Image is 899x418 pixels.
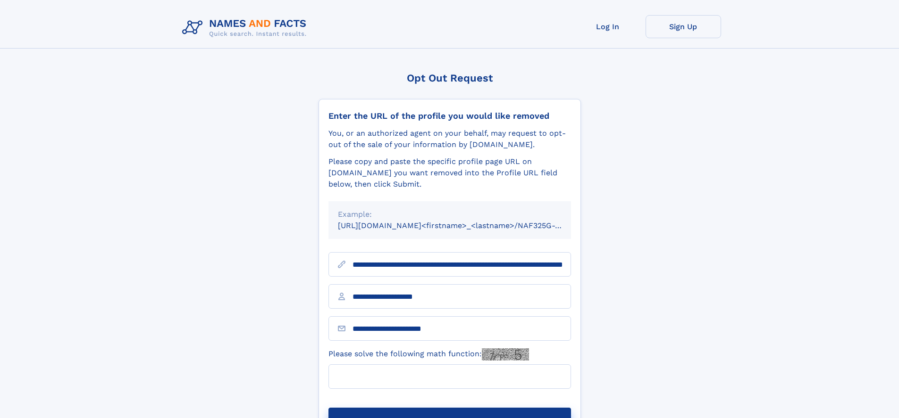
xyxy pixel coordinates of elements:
div: Please copy and paste the specific profile page URL on [DOMAIN_NAME] you want removed into the Pr... [328,156,571,190]
div: Opt Out Request [319,72,581,84]
div: Enter the URL of the profile you would like removed [328,111,571,121]
label: Please solve the following math function: [328,348,529,361]
div: Example: [338,209,562,220]
small: [URL][DOMAIN_NAME]<firstname>_<lastname>/NAF325G-xxxxxxxx [338,221,589,230]
img: Logo Names and Facts [178,15,314,41]
a: Sign Up [646,15,721,38]
div: You, or an authorized agent on your behalf, may request to opt-out of the sale of your informatio... [328,128,571,150]
a: Log In [570,15,646,38]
